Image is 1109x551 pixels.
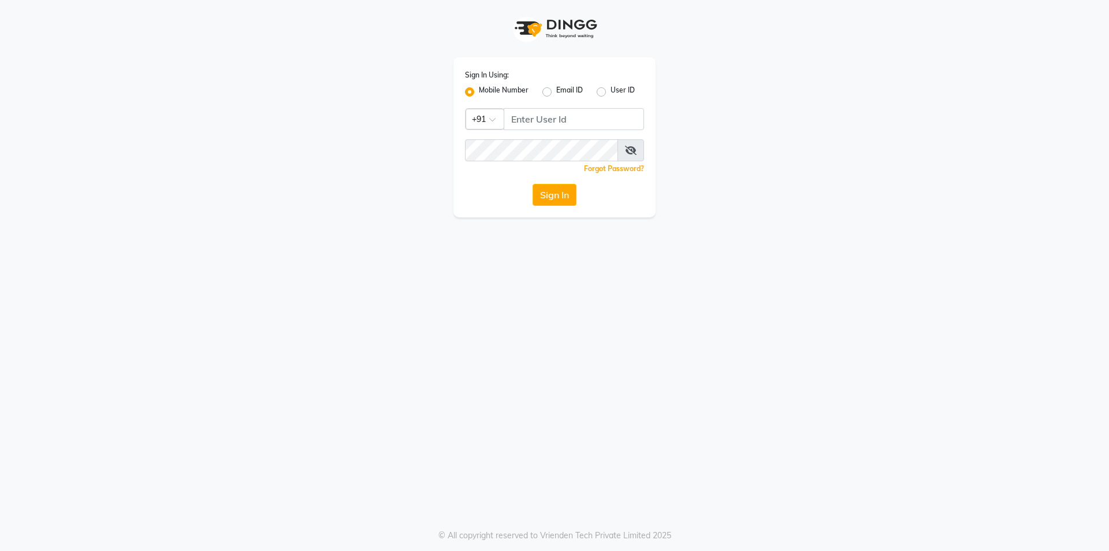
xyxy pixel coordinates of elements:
label: User ID [611,85,635,99]
label: Mobile Number [479,85,529,99]
img: logo1.svg [508,12,601,46]
button: Sign In [533,184,576,206]
input: Username [504,108,644,130]
input: Username [465,139,618,161]
label: Sign In Using: [465,70,509,80]
a: Forgot Password? [584,164,644,173]
label: Email ID [556,85,583,99]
